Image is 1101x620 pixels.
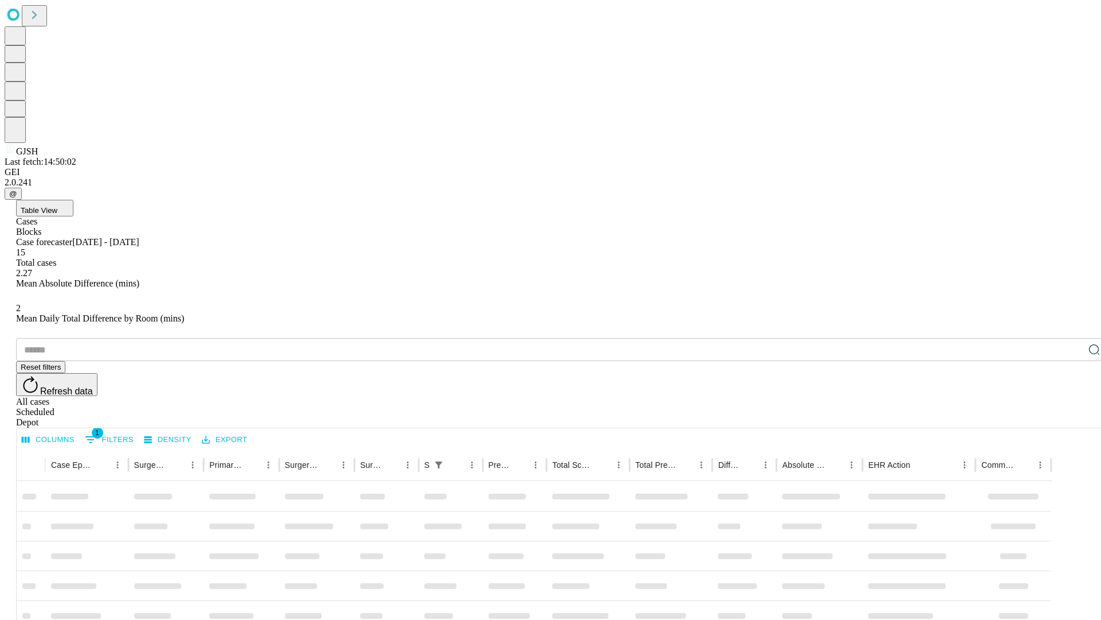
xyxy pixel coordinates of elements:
button: Sort [244,457,260,473]
button: Sort [595,457,611,473]
div: 1 active filter [431,457,447,473]
span: Last fetch: 14:50:02 [5,157,76,166]
div: Comments [981,460,1014,470]
button: Menu [693,457,709,473]
div: Surgery Name [285,460,318,470]
button: Sort [911,457,927,473]
span: Table View [21,206,57,215]
button: @ [5,188,22,200]
button: Sort [1016,457,1032,473]
button: Select columns [19,431,77,449]
button: Menu [844,457,860,473]
div: Scheduled In Room Duration [424,460,430,470]
div: Predicted In Room Duration [489,460,511,470]
span: 2.27 [16,268,32,278]
div: 2.0.241 [5,177,1096,188]
div: Case Epic Id [51,460,92,470]
button: Sort [93,457,110,473]
button: Sort [384,457,400,473]
span: GJSH [16,146,38,156]
span: Case forecaster [16,237,72,247]
button: Sort [169,457,185,473]
div: Difference [718,460,740,470]
span: 15 [16,247,25,257]
button: Menu [956,457,973,473]
div: Absolute Difference [782,460,826,470]
div: Total Scheduled Duration [552,460,594,470]
div: EHR Action [868,460,910,470]
button: Menu [758,457,774,473]
span: [DATE] - [DATE] [72,237,139,247]
div: Surgery Date [360,460,382,470]
button: Sort [512,457,528,473]
button: Show filters [431,457,447,473]
span: 2 [16,303,21,313]
span: Mean Daily Total Difference by Room (mins) [16,313,184,323]
button: Density [141,431,194,449]
button: Reset filters [16,361,65,373]
button: Sort [741,457,758,473]
div: GEI [5,167,1096,177]
button: Export [199,431,250,449]
button: Table View [16,200,73,216]
span: Mean Absolute Difference (mins) [16,278,139,288]
button: Menu [611,457,627,473]
button: Menu [110,457,126,473]
button: Sort [319,457,335,473]
div: Total Predicted Duration [635,460,677,470]
button: Menu [528,457,544,473]
button: Menu [185,457,201,473]
span: 1 [92,427,103,439]
div: Primary Service [209,460,243,470]
button: Show filters [82,431,136,449]
button: Sort [448,457,464,473]
div: Surgeon Name [134,460,167,470]
button: Menu [1032,457,1048,473]
button: Menu [464,457,480,473]
span: Refresh data [40,386,93,396]
button: Refresh data [16,373,97,396]
span: @ [9,189,17,198]
span: Total cases [16,258,56,268]
button: Menu [260,457,276,473]
button: Menu [335,457,352,473]
button: Menu [400,457,416,473]
span: Reset filters [21,363,61,371]
button: Sort [677,457,693,473]
button: Sort [827,457,844,473]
